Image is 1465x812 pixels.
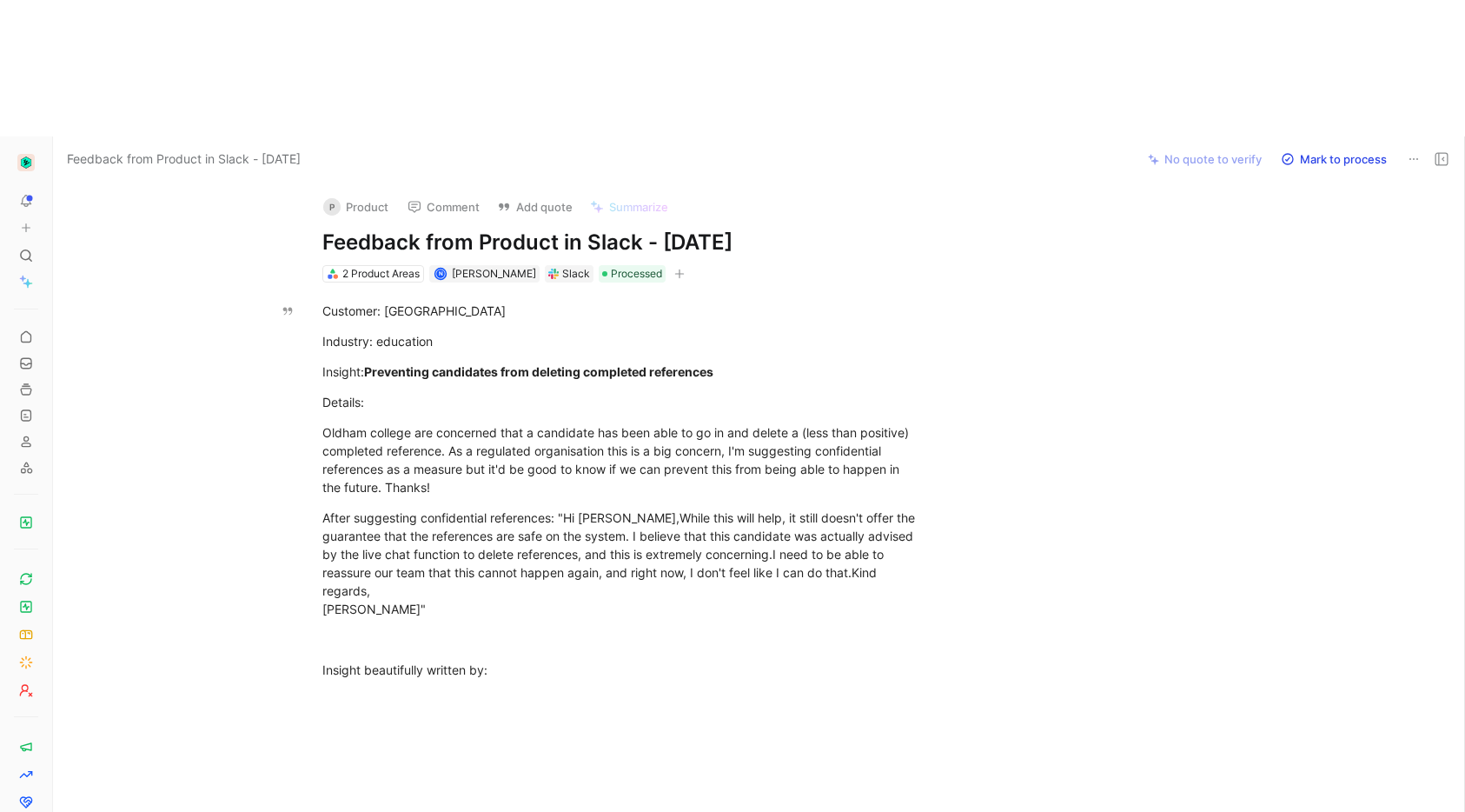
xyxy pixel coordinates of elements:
[322,393,924,411] div: Details:
[562,265,590,283] div: Slack
[67,149,301,170] span: Feedback from Product in Slack - [DATE]
[1140,147,1269,171] button: No quote to verify
[322,423,924,496] div: Oldham college are concerned that a candidate has been able to go in and delete a (less than posi...
[452,267,536,280] span: [PERSON_NAME]
[315,194,396,220] button: PProduct
[599,265,666,283] div: Processed
[582,195,676,219] button: Summarize
[322,332,924,350] div: Industry: education
[17,154,35,171] img: Zinc
[611,265,662,283] span: Processed
[322,661,924,679] div: Insight beautifully written by:
[436,270,446,279] div: N
[400,195,487,219] button: Comment
[322,510,918,598] span: After suggesting confidential references: "Hi [PERSON_NAME],While this will help, it still doesn'...
[322,602,426,616] span: [PERSON_NAME]"
[14,150,38,175] button: Zinc
[609,199,668,215] span: Summarize
[322,363,924,381] div: Insight:
[322,229,924,256] h1: Feedback from Product in Slack - [DATE]
[489,195,580,219] button: Add quote
[364,364,713,379] strong: Preventing candidates from deleting completed references
[323,198,341,216] div: P
[322,302,924,320] div: Customer: [GEOGRAPHIC_DATA]
[342,265,420,283] div: 2 Product Areas
[1273,147,1395,171] button: Mark to process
